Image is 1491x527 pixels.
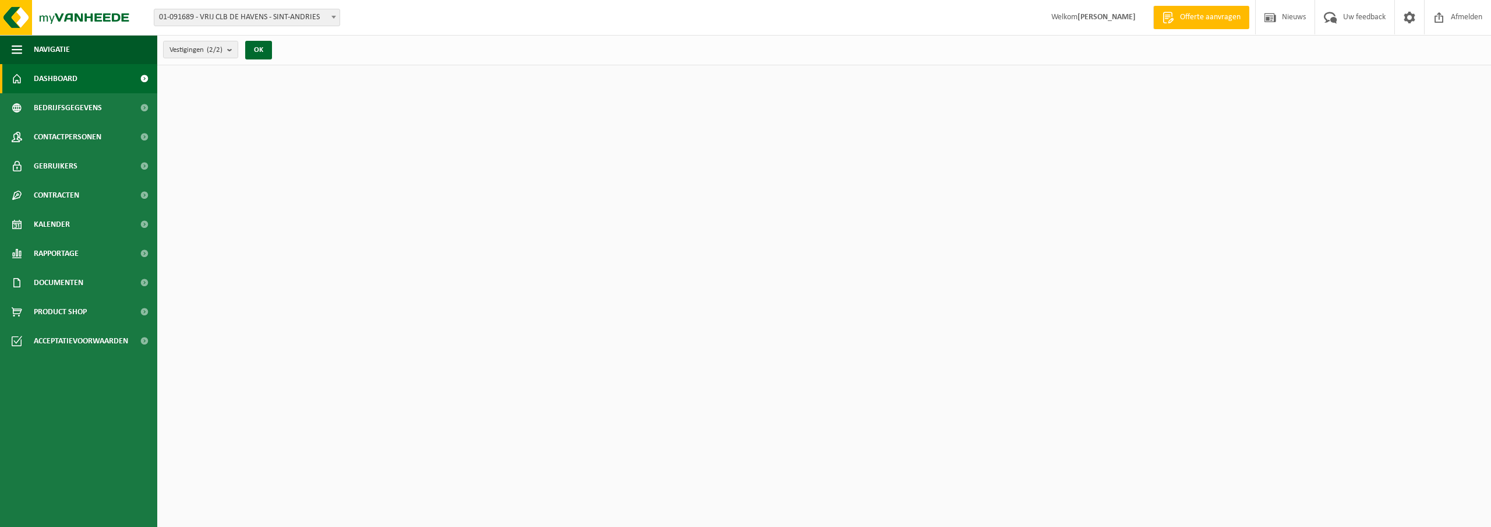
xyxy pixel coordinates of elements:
span: Bedrijfsgegevens [34,93,102,122]
span: Kalender [34,210,70,239]
span: Acceptatievoorwaarden [34,326,128,356]
span: Rapportage [34,239,79,268]
a: Offerte aanvragen [1153,6,1249,29]
span: Product Shop [34,297,87,326]
span: Contracten [34,181,79,210]
span: Contactpersonen [34,122,101,152]
span: Gebruikers [34,152,77,181]
count: (2/2) [207,46,222,54]
span: Offerte aanvragen [1177,12,1243,23]
span: Vestigingen [169,41,222,59]
span: Navigatie [34,35,70,64]
span: 01-091689 - VRIJ CLB DE HAVENS - SINT-ANDRIES [154,9,340,26]
strong: [PERSON_NAME] [1077,13,1136,22]
button: Vestigingen(2/2) [163,41,238,58]
span: Dashboard [34,64,77,93]
button: OK [245,41,272,59]
span: Documenten [34,268,83,297]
